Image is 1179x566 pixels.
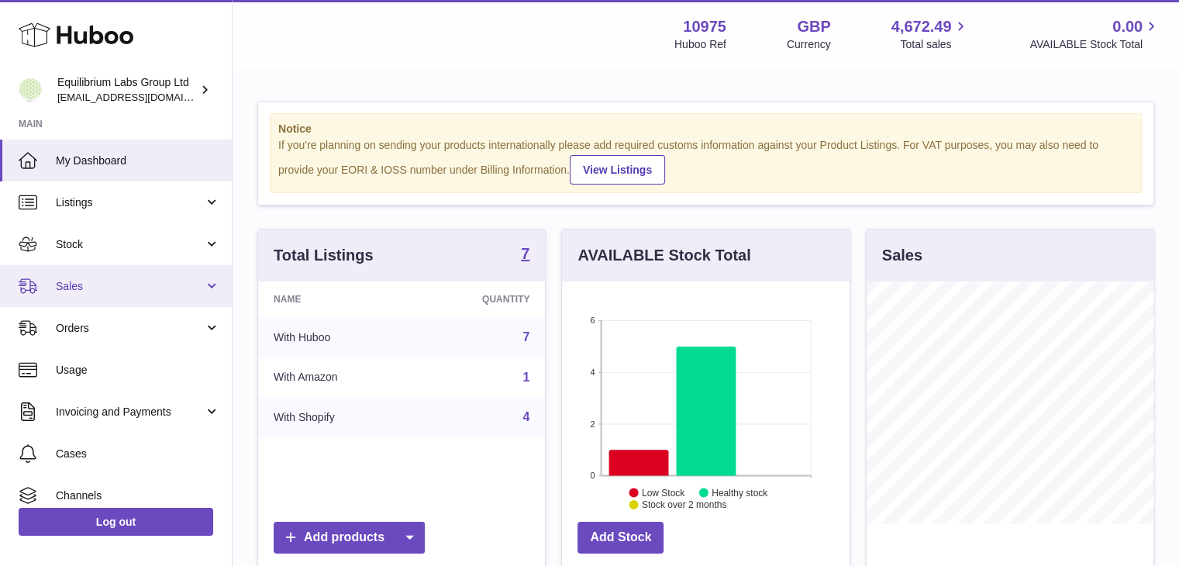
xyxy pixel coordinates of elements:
[797,16,830,37] strong: GBP
[891,16,952,37] span: 4,672.49
[712,487,768,498] text: Healthy stock
[56,447,220,461] span: Cases
[274,522,425,554] a: Add products
[891,16,970,52] a: 4,672.49 Total sales
[522,330,529,343] a: 7
[674,37,726,52] div: Huboo Ref
[642,499,726,510] text: Stock over 2 months
[787,37,831,52] div: Currency
[56,321,204,336] span: Orders
[56,154,220,168] span: My Dashboard
[577,522,664,554] a: Add Stock
[19,508,213,536] a: Log out
[19,78,42,102] img: huboo@equilibriumlabs.com
[591,419,595,428] text: 2
[258,357,415,398] td: With Amazon
[642,487,685,498] text: Low Stock
[591,316,595,325] text: 6
[900,37,969,52] span: Total sales
[522,371,529,384] a: 1
[522,410,529,423] a: 4
[1112,16,1143,37] span: 0.00
[57,91,228,103] span: [EMAIL_ADDRESS][DOMAIN_NAME]
[56,279,204,294] span: Sales
[258,317,415,357] td: With Huboo
[56,488,220,503] span: Channels
[258,397,415,437] td: With Shopify
[278,122,1133,136] strong: Notice
[521,246,529,264] a: 7
[570,155,665,185] a: View Listings
[415,281,546,317] th: Quantity
[1029,37,1160,52] span: AVAILABLE Stock Total
[278,138,1133,185] div: If you're planning on sending your products internationally please add required customs informati...
[258,281,415,317] th: Name
[56,195,204,210] span: Listings
[882,245,922,266] h3: Sales
[56,363,220,378] span: Usage
[56,237,204,252] span: Stock
[591,471,595,480] text: 0
[577,245,750,266] h3: AVAILABLE Stock Total
[56,405,204,419] span: Invoicing and Payments
[683,16,726,37] strong: 10975
[1029,16,1160,52] a: 0.00 AVAILABLE Stock Total
[57,75,197,105] div: Equilibrium Labs Group Ltd
[591,368,595,377] text: 4
[274,245,374,266] h3: Total Listings
[521,246,529,261] strong: 7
